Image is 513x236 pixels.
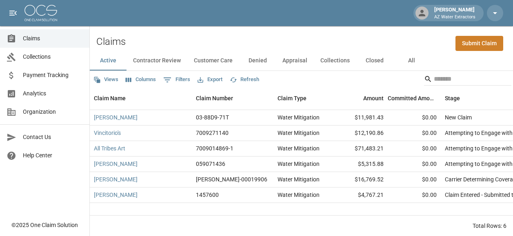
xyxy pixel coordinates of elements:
[11,221,78,229] div: © 2025 One Claim Solution
[278,175,320,183] div: Water Mitigation
[278,113,320,121] div: Water Mitigation
[335,157,388,172] div: $5,315.88
[455,36,503,51] a: Submit Claim
[434,14,475,21] p: AZ Water Extractors
[196,144,233,152] div: 7009014869-1
[23,34,83,43] span: Claims
[90,87,192,110] div: Claim Name
[187,51,239,71] button: Customer Care
[276,51,314,71] button: Appraisal
[335,187,388,203] div: $4,767.21
[94,113,138,121] a: [PERSON_NAME]
[278,160,320,168] div: Water Mitigation
[273,87,335,110] div: Claim Type
[94,191,138,199] a: [PERSON_NAME]
[90,51,513,71] div: dynamic tabs
[239,51,276,71] button: Denied
[363,87,384,110] div: Amount
[388,187,441,203] div: $0.00
[278,87,306,110] div: Claim Type
[388,110,441,126] div: $0.00
[335,172,388,187] div: $16,769.52
[388,87,437,110] div: Committed Amount
[445,87,460,110] div: Stage
[278,144,320,152] div: Water Mitigation
[335,126,388,141] div: $12,190.86
[196,160,225,168] div: 059071436
[24,5,57,21] img: ocs-logo-white-transparent.png
[431,6,479,20] div: [PERSON_NAME]
[195,73,224,86] button: Export
[278,191,320,199] div: Water Mitigation
[196,87,233,110] div: Claim Number
[335,110,388,126] div: $11,981.43
[388,141,441,157] div: $0.00
[335,87,388,110] div: Amount
[356,51,393,71] button: Closed
[90,51,127,71] button: Active
[388,157,441,172] div: $0.00
[94,129,121,137] a: Vincitorio's
[388,126,441,141] div: $0.00
[124,73,158,86] button: Select columns
[196,191,219,199] div: 1457600
[127,51,187,71] button: Contractor Review
[23,108,83,116] span: Organization
[94,144,125,152] a: All Tribes Art
[91,73,120,86] button: Views
[94,87,126,110] div: Claim Name
[23,133,83,141] span: Contact Us
[424,73,511,87] div: Search
[388,172,441,187] div: $0.00
[94,160,138,168] a: [PERSON_NAME]
[196,129,229,137] div: 7009271140
[445,113,472,121] div: New Claim
[5,5,21,21] button: open drawer
[314,51,356,71] button: Collections
[23,89,83,98] span: Analytics
[23,71,83,79] span: Payment Tracking
[388,87,441,110] div: Committed Amount
[196,113,229,121] div: 03-88D9-71T
[96,36,126,48] h2: Claims
[196,175,267,183] div: PRAH-00019906
[473,222,506,230] div: Total Rows: 6
[23,151,83,160] span: Help Center
[393,51,430,71] button: All
[23,53,83,61] span: Collections
[192,87,273,110] div: Claim Number
[228,73,261,86] button: Refresh
[161,73,192,86] button: Show filters
[278,129,320,137] div: Water Mitigation
[335,141,388,157] div: $71,483.21
[94,175,138,183] a: [PERSON_NAME]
